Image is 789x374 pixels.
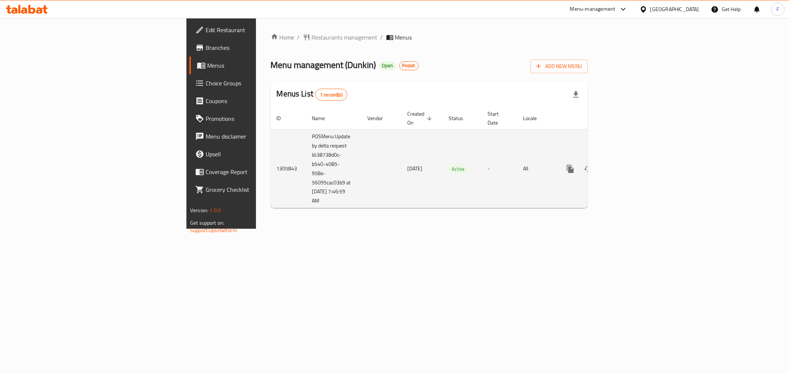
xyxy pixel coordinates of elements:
a: Support.OpsPlatform [190,225,237,235]
span: Active [449,165,468,173]
span: Status [449,114,473,123]
button: Change Status [579,160,597,178]
span: [DATE] [408,164,423,173]
span: Menus [207,61,312,70]
td: All [517,129,556,208]
nav: breadcrumb [271,33,588,42]
span: Choice Groups [206,79,312,88]
li: / [381,33,383,42]
a: Menu disclaimer [189,127,318,145]
span: F [776,5,779,13]
span: Menu disclaimer [206,132,312,141]
div: Export file [567,86,585,103]
span: Get support on: [190,218,224,228]
span: Open [379,62,396,69]
span: Grocery Checklist [206,185,312,194]
span: Created On [408,109,434,127]
button: Add New Menu [530,59,588,73]
span: 1.0.0 [209,205,221,215]
span: Version: [190,205,208,215]
span: 1 record(s) [316,91,347,98]
a: Grocery Checklist [189,181,318,198]
span: Upsell [206,150,312,159]
a: Promotions [189,110,318,127]
span: Add New Menu [536,62,582,71]
div: Open [379,61,396,70]
a: Branches [189,39,318,57]
span: Restaurants management [312,33,378,42]
a: Edit Restaurant [189,21,318,39]
th: Actions [556,107,638,130]
div: Total records count [315,89,347,101]
a: Menus [189,57,318,74]
td: POSMenu Update by delta request Id:38738d0c-b540-4085-958e-56095cac03b9 at [DATE] 7:46:59 AM [306,129,362,208]
table: enhanced table [271,107,638,208]
td: - [482,129,517,208]
a: Restaurants management [303,33,378,42]
div: [GEOGRAPHIC_DATA] [650,5,699,13]
span: Menu management ( Dunkin ) [271,57,376,73]
span: Branches [206,43,312,52]
h2: Menus List [277,88,347,101]
span: Name [312,114,335,123]
a: Coupons [189,92,318,110]
span: ID [277,114,291,123]
span: Coupons [206,96,312,105]
div: Menu-management [570,5,616,14]
span: Coverage Report [206,167,312,176]
button: more [562,160,579,178]
a: Choice Groups [189,74,318,92]
span: Posist [399,62,418,69]
span: Start Date [488,109,509,127]
span: Menus [395,33,412,42]
span: Vendor [368,114,393,123]
a: Upsell [189,145,318,163]
span: Locale [523,114,547,123]
span: Promotions [206,114,312,123]
span: Edit Restaurant [206,25,312,34]
a: Coverage Report [189,163,318,181]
